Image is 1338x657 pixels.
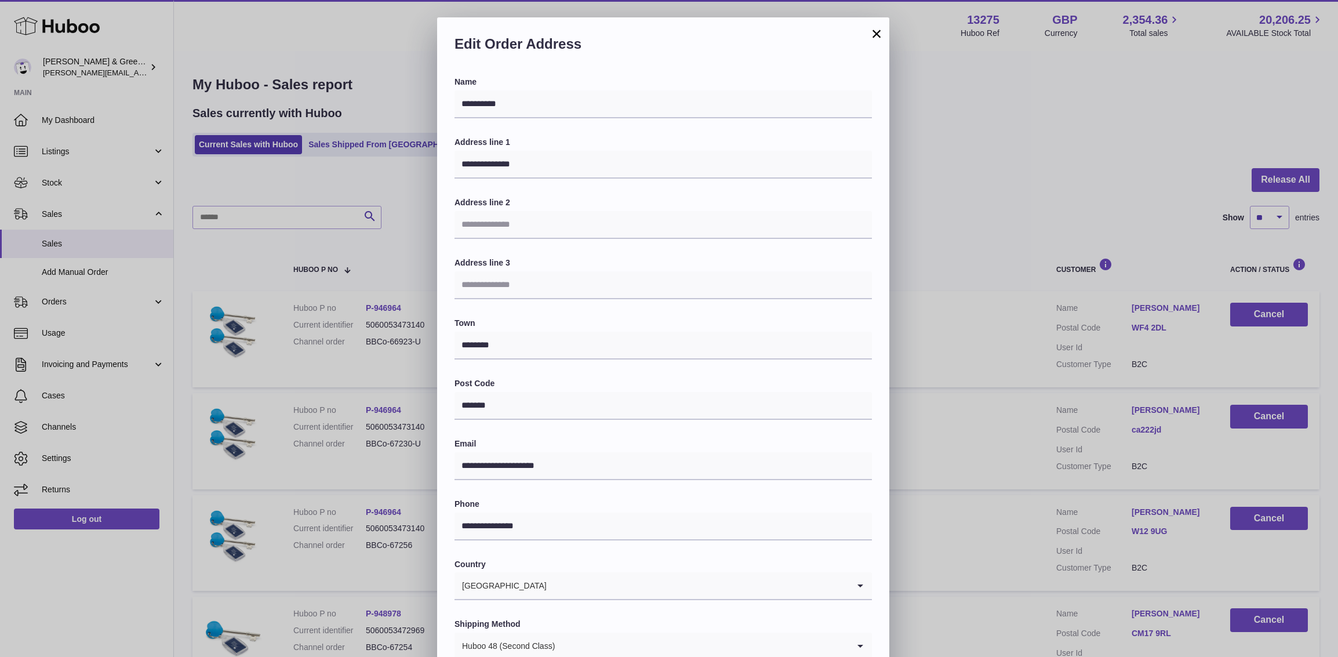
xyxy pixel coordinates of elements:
button: × [870,27,883,41]
label: Address line 1 [455,137,872,148]
label: Shipping Method [455,619,872,630]
label: Post Code [455,378,872,389]
h2: Edit Order Address [455,35,872,59]
span: [GEOGRAPHIC_DATA] [455,572,547,599]
label: Name [455,77,872,88]
label: Email [455,438,872,449]
div: Search for option [455,572,872,600]
input: Search for option [547,572,849,599]
label: Country [455,559,872,570]
label: Address line 3 [455,257,872,268]
label: Address line 2 [455,197,872,208]
label: Phone [455,499,872,510]
label: Town [455,318,872,329]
